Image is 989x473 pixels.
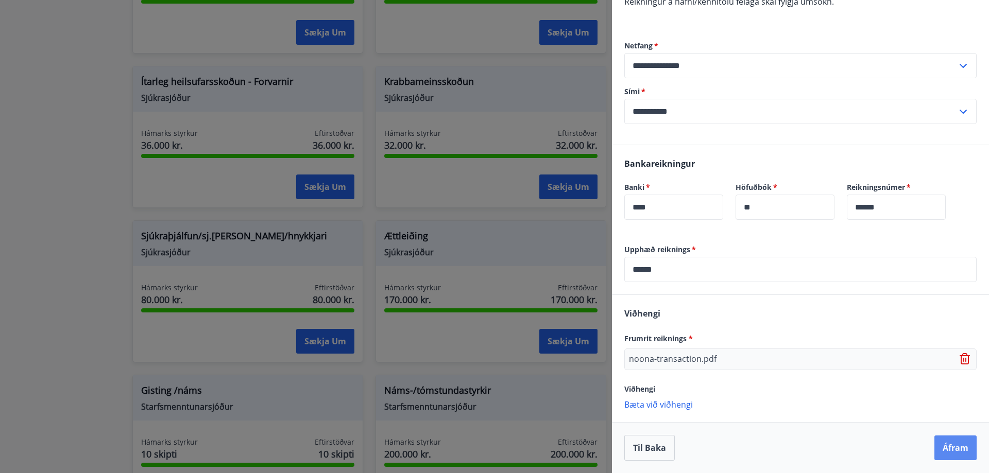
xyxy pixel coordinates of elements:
[624,86,977,97] label: Sími
[624,334,693,343] span: Frumrit reiknings
[624,308,660,319] span: Viðhengi
[624,257,977,282] div: Upphæð reiknings
[847,182,946,192] label: Reikningsnúmer
[629,353,717,365] p: noona-transaction.pdf
[624,41,977,51] label: Netfang
[934,435,977,460] button: Áfram
[736,182,834,192] label: Höfuðbók
[624,435,675,461] button: Til baka
[624,182,723,192] label: Banki
[624,158,695,169] span: Bankareikningur
[624,244,977,255] label: Upphæð reiknings
[624,384,655,394] span: Viðhengi
[624,399,977,409] p: Bæta við viðhengi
